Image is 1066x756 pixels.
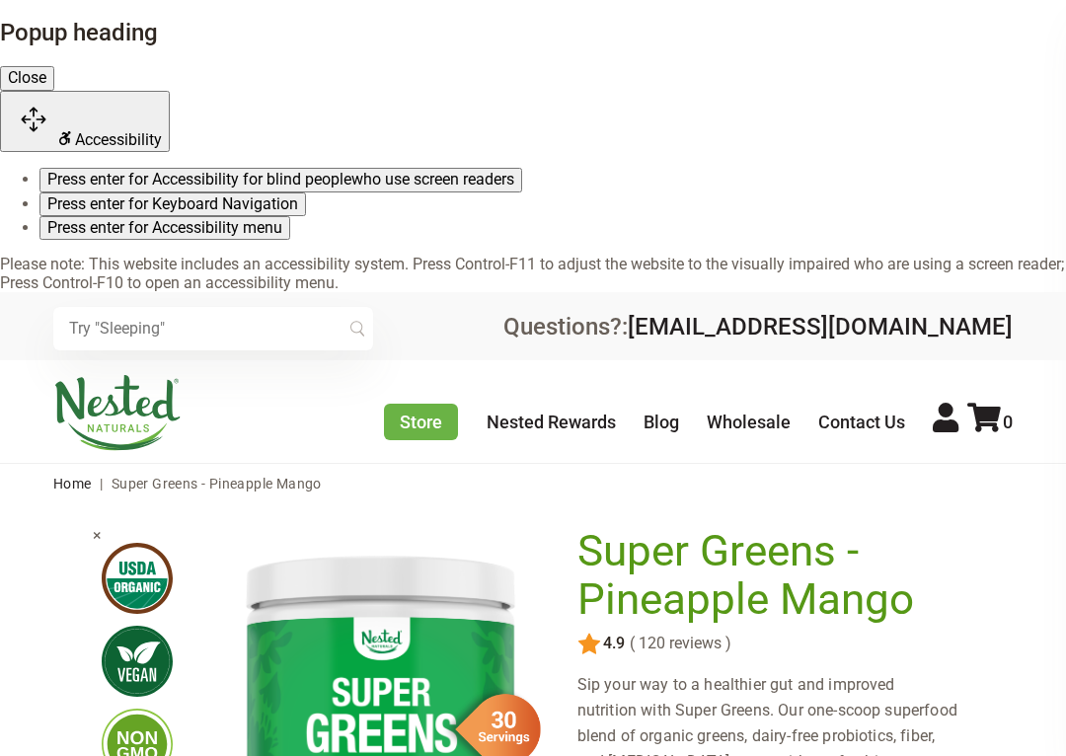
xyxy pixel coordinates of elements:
[112,476,322,491] span: Super Greens - Pineapple Mango
[1003,412,1013,432] span: 0
[967,412,1013,432] a: 0
[487,412,616,432] a: Nested Rewards
[644,412,679,432] a: Blog
[503,315,1013,339] div: Questions?:
[53,375,182,450] img: Nested Naturals
[102,626,173,697] img: vegan
[384,404,458,440] a: Store
[351,170,514,189] span: who use screen readers
[53,464,1013,503] nav: breadcrumbs
[75,130,162,149] span: Accessibility
[577,633,601,656] img: star.svg
[39,168,522,191] button: Press enter for Accessibility for blind peoplewho use screen readers
[53,307,373,350] input: Try "Sleeping"
[628,313,1013,340] a: [EMAIL_ADDRESS][DOMAIN_NAME]
[39,192,306,216] button: Press enter for Keyboard Navigation
[53,476,92,491] a: Home
[601,635,625,652] span: 4.9
[577,527,963,625] h1: Super Greens - Pineapple Mango
[102,543,173,614] img: usdaorganic
[707,412,791,432] a: Wholesale
[93,526,102,545] span: ×
[39,216,290,240] button: Press enter for Accessibility menu
[95,476,108,491] span: |
[625,635,731,652] span: ( 120 reviews )
[818,412,905,432] a: Contact Us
